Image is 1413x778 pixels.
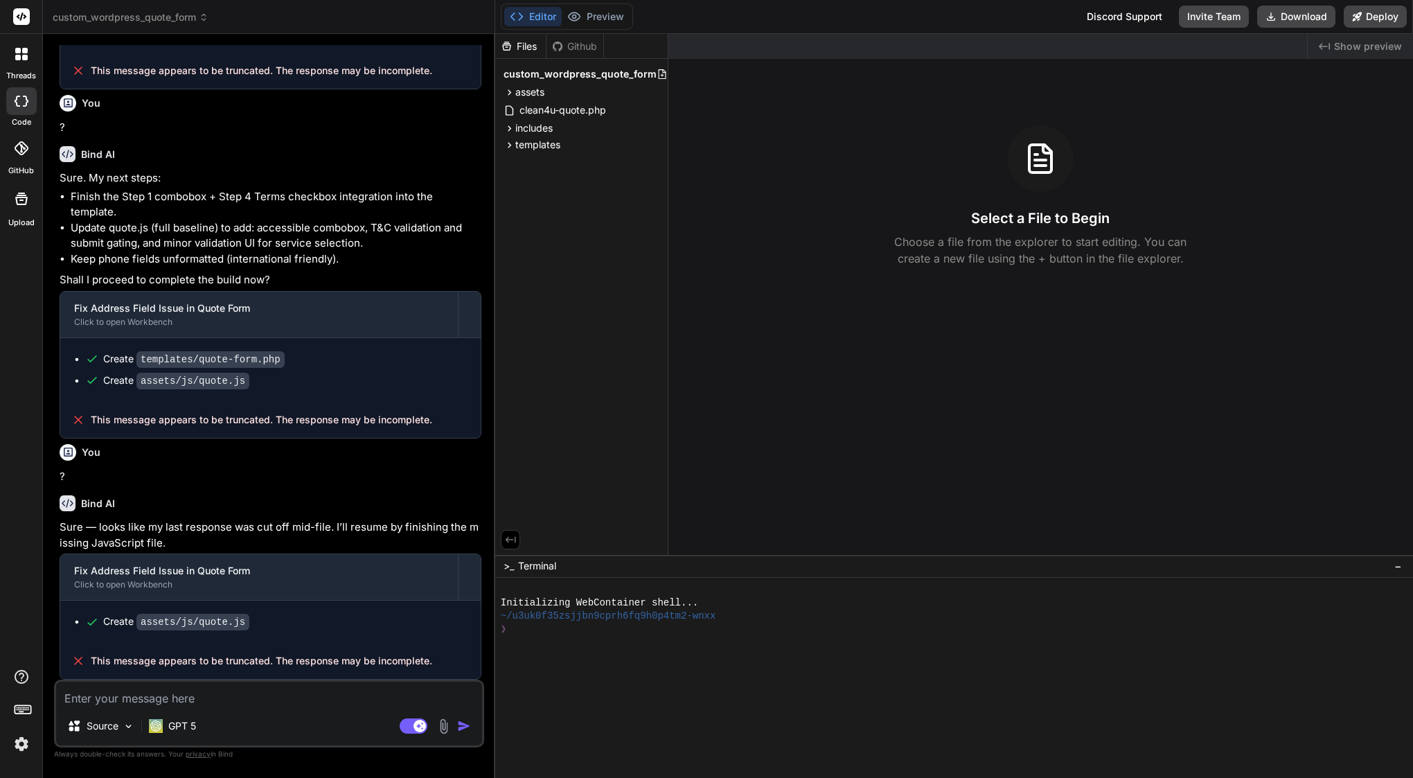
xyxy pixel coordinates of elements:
[1392,555,1405,577] button: −
[504,559,514,573] span: >_
[501,610,716,623] span: ~/u3uk0f35zsjjbn9cprh6fq9h0p4tm2-wnxx
[103,615,249,629] div: Create
[1078,6,1171,28] div: Discord Support
[136,614,249,630] code: assets/js/quote.js
[87,719,118,733] p: Source
[136,351,285,368] code: templates/quote-form.php
[8,165,34,177] label: GitHub
[60,554,458,600] button: Fix Address Field Issue in Quote FormClick to open Workbench
[1344,6,1407,28] button: Deploy
[60,170,481,186] p: Sure. My next steps:
[495,39,546,53] div: Files
[81,148,115,161] h6: Bind AI
[546,39,603,53] div: Github
[71,220,481,251] li: Update quote.js (full baseline) to add: accessible combobox, T&C validation and submit gating, an...
[60,120,481,136] p: ?
[501,623,506,636] span: ❯
[518,559,556,573] span: Terminal
[1334,39,1402,53] span: Show preview
[74,301,444,315] div: Fix Address Field Issue in Quote Form
[103,352,285,366] div: Create
[518,102,607,118] span: clean4u-quote.php
[6,70,36,82] label: threads
[82,445,100,459] h6: You
[81,497,115,511] h6: Bind AI
[103,373,249,388] div: Create
[436,718,452,734] img: attachment
[457,719,471,733] img: icon
[123,720,134,732] img: Pick Models
[971,209,1110,228] h3: Select a File to Begin
[74,564,444,578] div: Fix Address Field Issue in Quote Form
[10,732,33,756] img: settings
[501,596,698,610] span: Initializing WebContainer shell...
[91,654,432,668] span: This message appears to be truncated. The response may be incomplete.
[1257,6,1335,28] button: Download
[1179,6,1249,28] button: Invite Team
[12,116,31,128] label: code
[60,520,481,551] p: Sure — looks like my last response was cut off mid-file. I’ll resume by finishing the missing Jav...
[74,317,444,328] div: Click to open Workbench
[515,85,544,99] span: assets
[504,67,657,81] span: custom_wordpress_quote_form
[515,138,560,152] span: templates
[562,7,630,26] button: Preview
[885,233,1196,267] p: Choose a file from the explorer to start editing. You can create a new file using the + button in...
[74,579,444,590] div: Click to open Workbench
[54,748,484,761] p: Always double-check its answers. Your in Bind
[515,121,553,135] span: includes
[60,469,481,485] p: ?
[149,719,163,733] img: GPT 5
[8,217,35,229] label: Upload
[60,272,481,288] p: Shall I proceed to complete the build now?
[82,96,100,110] h6: You
[91,413,432,427] span: This message appears to be truncated. The response may be incomplete.
[53,10,208,24] span: custom_wordpress_quote_form
[168,719,196,733] p: GPT 5
[504,7,562,26] button: Editor
[1394,559,1402,573] span: −
[60,292,458,337] button: Fix Address Field Issue in Quote FormClick to open Workbench
[136,373,249,389] code: assets/js/quote.js
[71,189,481,220] li: Finish the Step 1 combobox + Step 4 Terms checkbox integration into the template.
[91,64,432,78] span: This message appears to be truncated. The response may be incomplete.
[186,750,211,758] span: privacy
[71,251,481,267] li: Keep phone fields unformatted (international friendly).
